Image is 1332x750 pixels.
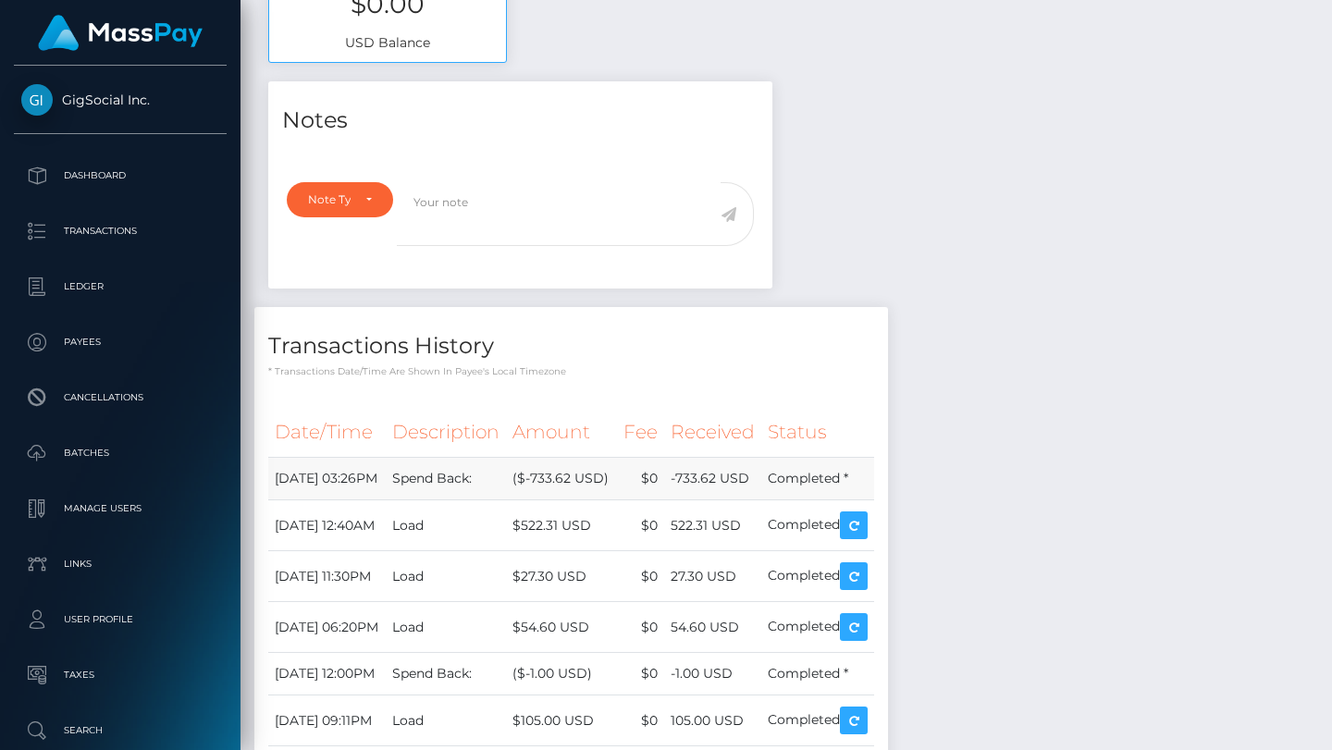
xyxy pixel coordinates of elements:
a: Manage Users [14,486,227,532]
a: User Profile [14,596,227,643]
span: GigSocial Inc. [14,92,227,108]
p: Taxes [21,661,219,689]
td: 54.60 USD [664,602,761,653]
td: 105.00 USD [664,695,761,746]
a: Ledger [14,264,227,310]
td: Spend Back: [386,458,506,500]
p: Batches [21,439,219,467]
p: * Transactions date/time are shown in payee's local timezone [268,364,874,378]
td: $0 [617,500,664,551]
td: Completed * [761,458,874,500]
p: Links [21,550,219,578]
p: Ledger [21,273,219,301]
a: Transactions [14,208,227,254]
td: $105.00 USD [506,695,617,746]
a: Taxes [14,652,227,698]
div: Note Type [308,192,351,207]
p: Cancellations [21,384,219,412]
th: Fee [617,407,664,458]
p: Search [21,717,219,744]
td: 27.30 USD [664,551,761,602]
p: User Profile [21,606,219,633]
td: Spend Back: [386,653,506,695]
button: Note Type [287,182,393,217]
td: ($-1.00 USD) [506,653,617,695]
td: [DATE] 09:11PM [268,695,386,746]
p: Dashboard [21,162,219,190]
td: Completed [761,602,874,653]
img: GigSocial Inc. [21,84,53,116]
h4: Notes [282,105,758,137]
td: [DATE] 12:00PM [268,653,386,695]
td: $0 [617,602,664,653]
td: $0 [617,653,664,695]
td: $0 [617,458,664,500]
td: [DATE] 03:26PM [268,458,386,500]
p: Manage Users [21,495,219,523]
td: $522.31 USD [506,500,617,551]
td: -1.00 USD [664,653,761,695]
p: Transactions [21,217,219,245]
th: Status [761,407,874,458]
td: ($-733.62 USD) [506,458,617,500]
td: Load [386,500,506,551]
th: Date/Time [268,407,386,458]
th: Received [664,407,761,458]
td: $54.60 USD [506,602,617,653]
td: Completed [761,551,874,602]
td: Completed [761,500,874,551]
a: Links [14,541,227,587]
td: -733.62 USD [664,458,761,500]
a: Dashboard [14,153,227,199]
th: Description [386,407,506,458]
th: Amount [506,407,617,458]
a: Payees [14,319,227,365]
td: [DATE] 06:20PM [268,602,386,653]
td: Load [386,551,506,602]
img: MassPay Logo [38,15,203,51]
td: $27.30 USD [506,551,617,602]
a: Batches [14,430,227,476]
td: $0 [617,695,664,746]
td: $0 [617,551,664,602]
td: Completed * [761,653,874,695]
h4: Transactions History [268,330,874,363]
p: Payees [21,328,219,356]
td: [DATE] 11:30PM [268,551,386,602]
td: Load [386,602,506,653]
td: Completed [761,695,874,746]
td: Load [386,695,506,746]
td: 522.31 USD [664,500,761,551]
td: [DATE] 12:40AM [268,500,386,551]
a: Cancellations [14,375,227,421]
